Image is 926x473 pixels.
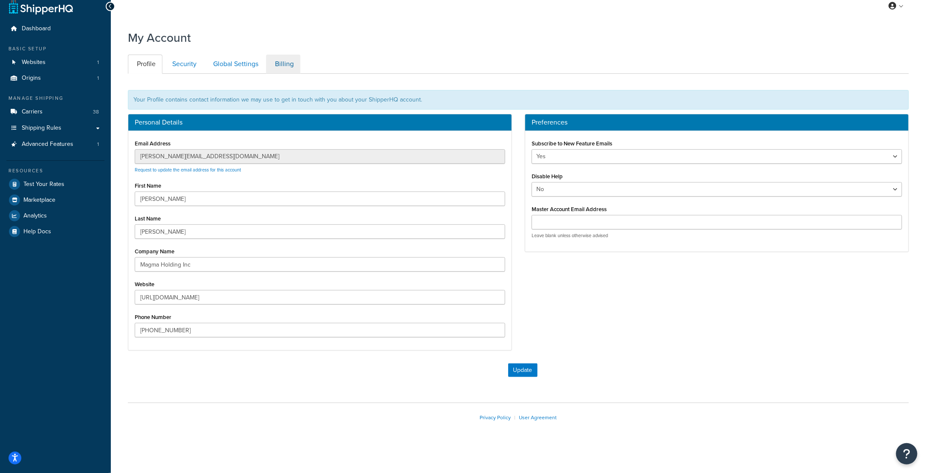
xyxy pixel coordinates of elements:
a: Analytics [6,208,104,223]
span: Websites [22,59,46,66]
label: Master Account Email Address [532,206,607,212]
span: 38 [93,108,99,116]
span: Shipping Rules [22,125,61,132]
button: Open Resource Center [896,443,917,464]
a: Carriers 38 [6,104,104,120]
div: Basic Setup [6,45,104,52]
button: Update [508,363,538,377]
span: Help Docs [23,228,51,235]
a: Security [163,55,203,74]
span: 1 [97,75,99,82]
li: Advanced Features [6,136,104,152]
span: Marketplace [23,197,55,204]
label: Subscribe to New Feature Emails [532,140,612,147]
li: Origins [6,70,104,86]
h3: Preferences [532,119,902,126]
a: Marketplace [6,192,104,208]
div: Manage Shipping [6,95,104,102]
label: Website [135,281,154,287]
a: Origins 1 [6,70,104,86]
label: Company Name [135,248,174,255]
a: Shipping Rules [6,120,104,136]
span: | [515,414,516,421]
div: Your Profile contains contact information we may use to get in touch with you about your ShipperH... [128,90,909,110]
a: Websites 1 [6,55,104,70]
span: Dashboard [22,25,51,32]
a: Profile [128,55,162,74]
a: Request to update the email address for this account [135,166,241,173]
a: User Agreement [519,414,557,421]
a: Dashboard [6,21,104,37]
a: Help Docs [6,224,104,239]
li: Websites [6,55,104,70]
li: Carriers [6,104,104,120]
label: Phone Number [135,314,171,320]
a: Global Settings [204,55,265,74]
span: Origins [22,75,41,82]
span: Carriers [22,108,43,116]
span: 1 [97,141,99,148]
a: Advanced Features 1 [6,136,104,152]
a: Test Your Rates [6,177,104,192]
label: Email Address [135,140,171,147]
a: Billing [266,55,301,74]
label: Disable Help [532,173,563,180]
a: Privacy Policy [480,414,511,421]
span: 1 [97,59,99,66]
p: Leave blank unless otherwise advised [532,232,902,239]
span: Test Your Rates [23,181,64,188]
label: First Name [135,183,161,189]
h3: Personal Details [135,119,505,126]
span: Analytics [23,212,47,220]
span: Advanced Features [22,141,73,148]
h1: My Account [128,29,191,46]
label: Last Name [135,215,161,222]
div: Resources [6,167,104,174]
